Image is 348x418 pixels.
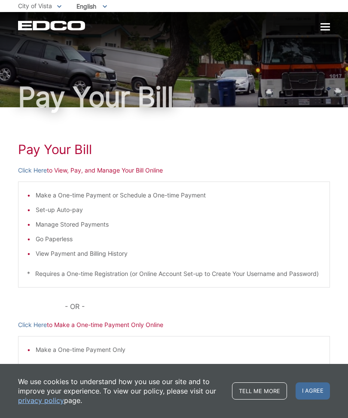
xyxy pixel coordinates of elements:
span: City of Vista [18,2,52,9]
li: View Payment and Billing History [36,249,321,258]
h1: Pay Your Bill [18,142,330,157]
p: We use cookies to understand how you use our site and to improve your experience. To view our pol... [18,377,223,405]
li: Manage Stored Payments [36,220,321,229]
p: - OR - [65,300,330,312]
a: EDCD logo. Return to the homepage. [18,21,86,30]
li: Set-up Auto-pay [36,205,321,215]
p: to View, Pay, and Manage Your Bill Online [18,166,330,175]
li: Make a One-time Payment Only [36,345,321,354]
p: * Requires a One-time Registration (or Online Account Set-up to Create Your Username and Password) [27,269,321,279]
a: Tell me more [232,382,287,400]
p: to Make a One-time Payment Only Online [18,320,330,330]
li: Make a One-time Payment or Schedule a One-time Payment [36,191,321,200]
h1: Pay Your Bill [18,83,330,111]
a: privacy policy [18,396,64,405]
a: Click Here [18,320,47,330]
li: Go Paperless [36,234,321,244]
span: I agree [296,382,330,400]
a: Click Here [18,166,47,175]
